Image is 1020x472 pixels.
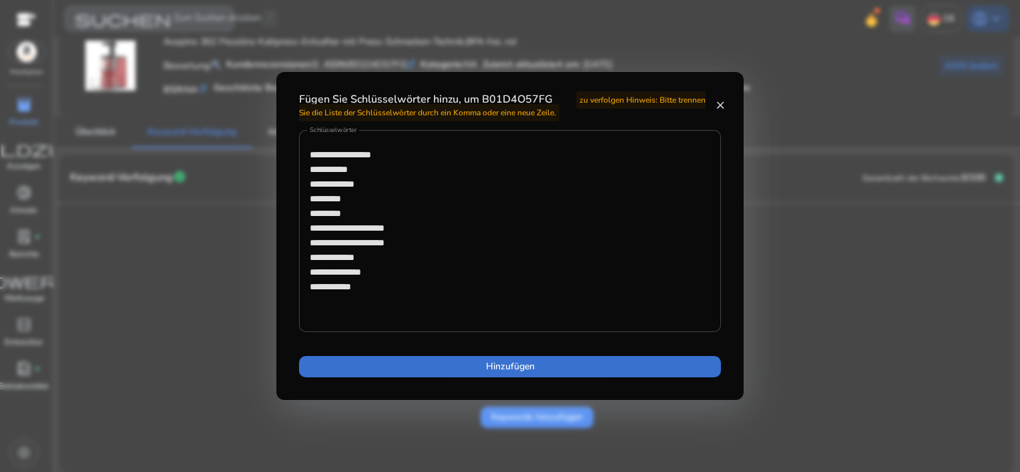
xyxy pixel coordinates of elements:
[299,356,721,377] button: Hinzufügen
[716,99,725,111] mat-icon: close
[486,359,535,373] span: Hinzufügen
[310,125,357,135] mat-label: Schlüsselwörter
[299,91,706,121] span: zu verfolgen Hinweis: Bitte trennen Sie die Liste der Schlüsselwörter durch ein Komma oder eine n...
[299,93,716,119] h4: Fügen Sie Schlüsselwörter hinzu, um B01D4O57FG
